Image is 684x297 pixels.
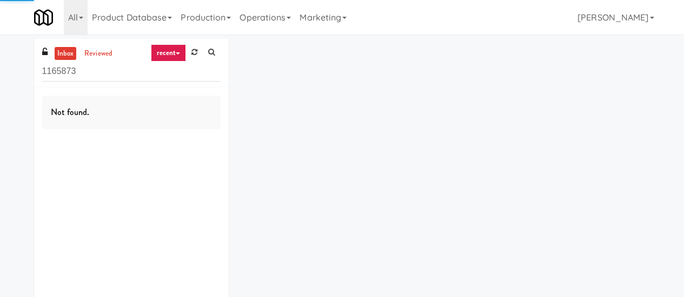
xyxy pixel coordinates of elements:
[82,47,115,60] a: reviewed
[34,8,53,27] img: Micromart
[55,47,77,60] a: inbox
[151,44,187,62] a: recent
[42,62,221,82] input: Search vision orders
[51,106,90,118] span: Not found.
